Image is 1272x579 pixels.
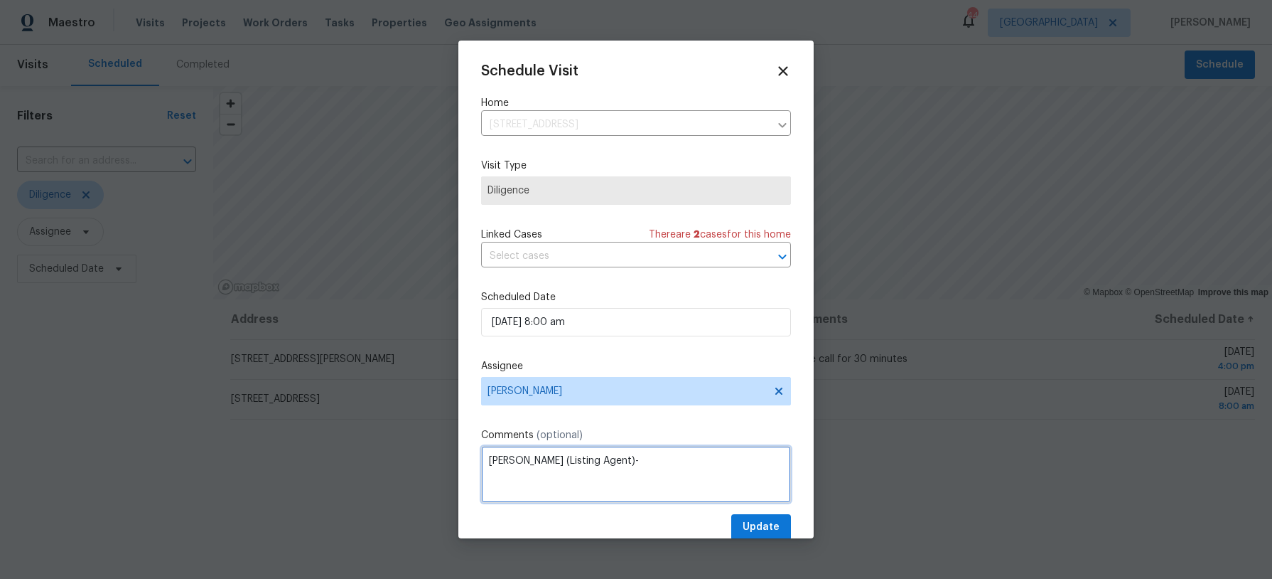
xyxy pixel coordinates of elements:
[537,430,583,440] span: (optional)
[481,308,791,336] input: M/D/YYYY
[772,247,792,267] button: Open
[731,514,791,541] button: Update
[775,63,791,79] span: Close
[481,114,770,136] input: Enter in an address
[487,184,785,198] span: Diligence
[481,96,791,110] label: Home
[481,446,791,503] textarea: [PERSON_NAME] (Listing Agent)-
[481,428,791,442] label: Comments
[481,64,578,78] span: Schedule Visit
[481,159,791,173] label: Visit Type
[487,386,766,397] span: [PERSON_NAME]
[481,245,751,267] input: Select cases
[481,228,542,242] span: Linked Cases
[481,290,791,304] label: Scheduled Date
[649,228,791,242] span: There are case s for this home
[743,519,780,536] span: Update
[481,359,791,373] label: Assignee
[694,230,700,240] span: 2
